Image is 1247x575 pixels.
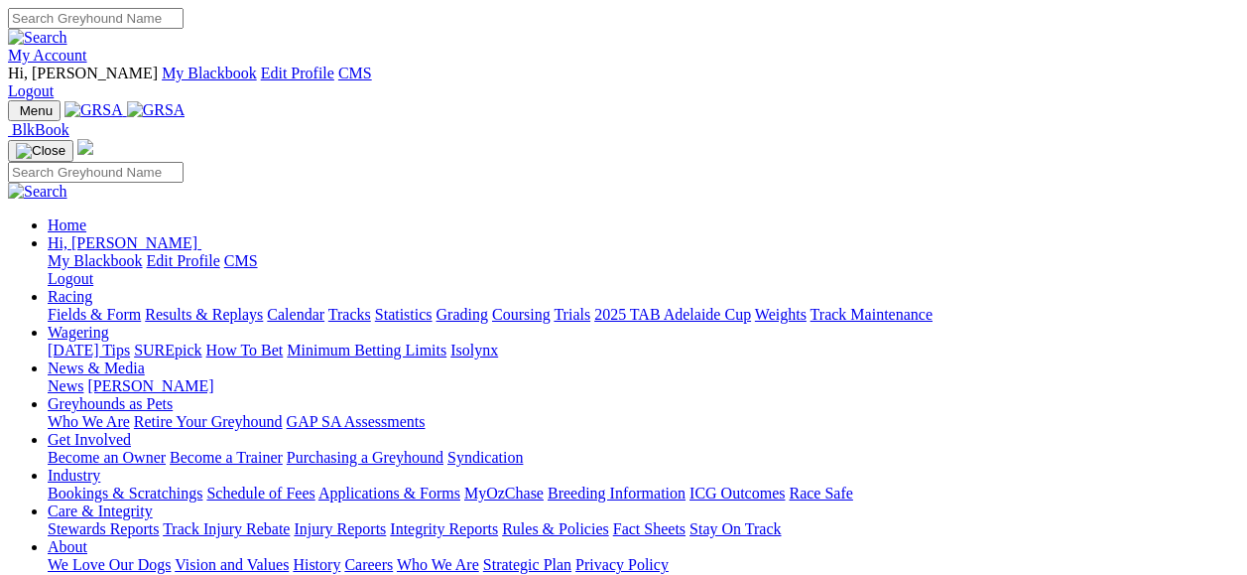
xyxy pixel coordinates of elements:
a: Fields & Form [48,306,141,323]
a: Fact Sheets [613,520,686,537]
a: Careers [344,556,393,573]
a: Hi, [PERSON_NAME] [48,234,201,251]
a: Coursing [492,306,551,323]
a: My Account [8,47,87,64]
a: Syndication [447,449,523,466]
a: SUREpick [134,342,201,359]
a: BlkBook [8,121,69,138]
a: Tracks [328,306,371,323]
a: Schedule of Fees [206,485,314,502]
a: Who We Are [48,413,130,430]
a: News [48,377,83,394]
a: CMS [224,252,258,269]
a: How To Bet [206,342,284,359]
a: Applications & Forms [318,485,460,502]
a: News & Media [48,359,145,376]
div: Hi, [PERSON_NAME] [48,252,1239,288]
a: Stay On Track [689,520,781,537]
a: Industry [48,467,100,484]
a: Race Safe [789,485,852,502]
a: Become a Trainer [170,449,283,466]
a: Strategic Plan [483,556,571,573]
a: Get Involved [48,431,131,448]
a: Who We Are [397,556,479,573]
a: Integrity Reports [390,520,498,537]
img: Search [8,29,67,47]
div: Get Involved [48,449,1239,467]
a: MyOzChase [464,485,544,502]
a: Calendar [267,306,324,323]
a: Purchasing a Greyhound [287,449,443,466]
a: [PERSON_NAME] [87,377,213,394]
a: My Blackbook [48,252,143,269]
div: Care & Integrity [48,520,1239,538]
span: BlkBook [12,121,69,138]
img: GRSA [64,101,123,119]
div: My Account [8,65,1239,100]
span: Menu [20,103,53,118]
img: logo-grsa-white.png [77,139,93,155]
input: Search [8,8,184,29]
a: Trials [554,306,590,323]
span: Hi, [PERSON_NAME] [48,234,197,251]
a: History [293,556,340,573]
a: Results & Replays [145,306,263,323]
a: ICG Outcomes [689,485,785,502]
a: We Love Our Dogs [48,556,171,573]
a: Retire Your Greyhound [134,413,283,430]
span: Hi, [PERSON_NAME] [8,65,158,81]
a: Wagering [48,324,109,341]
img: Search [8,183,67,201]
button: Toggle navigation [8,140,73,162]
img: Close [16,143,65,159]
a: Rules & Policies [502,520,609,537]
a: Statistics [375,306,433,323]
a: Racing [48,288,92,305]
a: CMS [338,65,372,81]
a: Logout [8,82,54,99]
a: Bookings & Scratchings [48,485,202,502]
a: GAP SA Assessments [287,413,426,430]
input: Search [8,162,184,183]
a: Injury Reports [294,520,386,537]
div: News & Media [48,377,1239,395]
a: Logout [48,270,93,287]
a: About [48,538,87,555]
div: Industry [48,485,1239,503]
a: Edit Profile [261,65,334,81]
a: Grading [436,306,488,323]
img: GRSA [127,101,186,119]
a: Edit Profile [147,252,220,269]
a: Privacy Policy [575,556,669,573]
a: Stewards Reports [48,520,159,537]
a: Track Maintenance [811,306,933,323]
a: Home [48,216,86,233]
a: Minimum Betting Limits [287,342,446,359]
a: Become an Owner [48,449,166,466]
button: Toggle navigation [8,100,61,121]
a: Track Injury Rebate [163,520,290,537]
a: Breeding Information [548,485,686,502]
a: Vision and Values [175,556,289,573]
a: My Blackbook [162,65,257,81]
div: Racing [48,306,1239,324]
div: About [48,556,1239,574]
div: Wagering [48,342,1239,359]
a: Greyhounds as Pets [48,395,173,412]
a: Isolynx [450,342,498,359]
a: Weights [755,306,807,323]
a: Care & Integrity [48,503,153,519]
div: Greyhounds as Pets [48,413,1239,431]
a: 2025 TAB Adelaide Cup [594,306,751,323]
a: [DATE] Tips [48,342,130,359]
